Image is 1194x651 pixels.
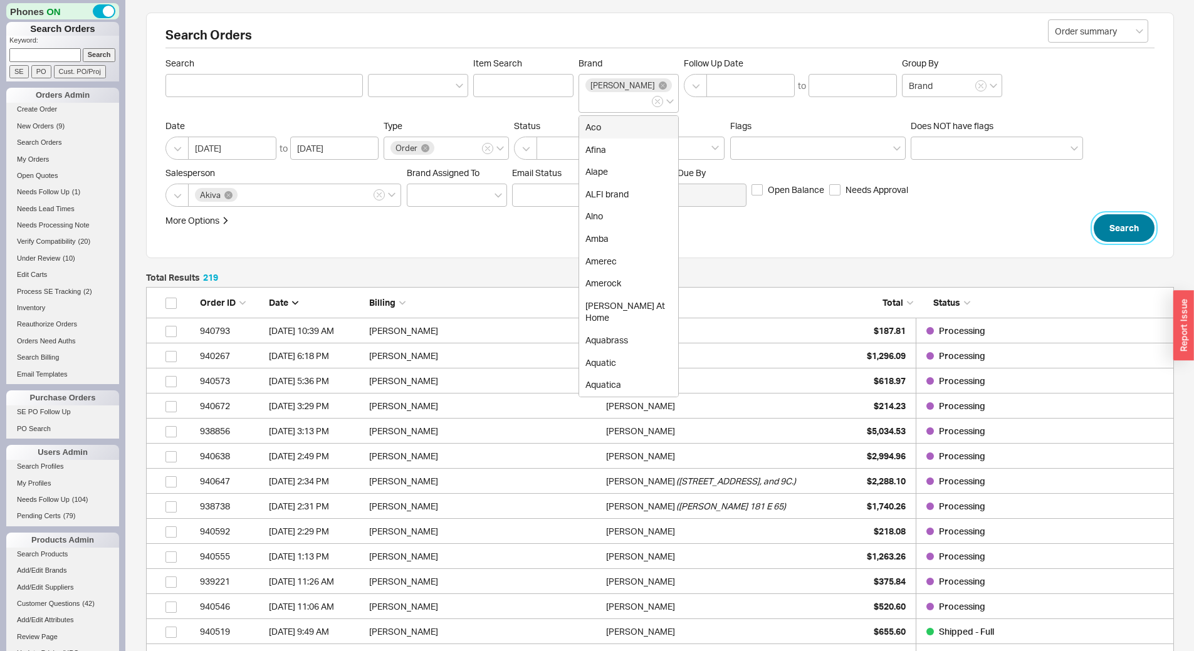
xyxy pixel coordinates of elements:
[200,544,263,569] div: 940555
[17,122,54,130] span: New Orders
[407,167,479,178] span: Brand Assigned To
[146,594,1174,619] a: 940546[DATE] 11:06 AM[PERSON_NAME][PERSON_NAME]$520.60Processing
[369,494,600,519] div: [PERSON_NAME]
[939,350,985,361] span: Processing
[369,544,600,569] div: [PERSON_NAME]
[6,318,119,331] a: Reauthorize Orders
[874,526,906,536] span: $218.08
[46,5,61,18] span: ON
[867,350,906,361] span: $1,296.09
[798,80,806,92] div: to
[72,188,80,195] span: ( 1 )
[269,368,363,393] div: 9/17/25 5:36 PM
[165,58,363,69] span: Search
[146,569,1174,594] a: 939221[DATE] 11:26 AM[PERSON_NAME][PERSON_NAME]$375.84Processing
[579,116,678,138] div: Aco
[200,190,221,199] span: Akiva
[200,419,263,444] div: 938856
[579,373,678,396] div: Aquatica
[874,325,906,336] span: $187.81
[882,297,903,308] span: Total
[200,469,263,494] div: 940647
[165,214,229,227] button: More Options
[676,469,796,494] span: ( [STREET_ADDRESS], and 9C. )
[200,494,263,519] div: 938738
[146,368,1174,393] a: 940573[DATE] 5:36 PM[PERSON_NAME][PERSON_NAME]$618.97Processing
[579,160,678,183] div: Alape
[923,296,1167,309] div: Status
[867,501,906,511] span: $1,740.26
[6,202,119,216] a: Needs Lead Times
[165,74,363,97] input: Search
[146,544,1174,569] a: 940555[DATE] 1:13 PM[PERSON_NAME][PERSON_NAME]$1,263.26Processing
[585,94,594,108] input: Brand
[6,477,119,490] a: My Profiles
[634,167,746,179] span: Leadtimes Due By
[939,551,985,561] span: Processing
[939,450,985,461] span: Processing
[579,138,678,161] div: Afina
[1136,29,1143,34] svg: open menu
[874,375,906,386] span: $618.97
[146,343,1174,368] a: 940267[DATE] 6:18 PM[PERSON_NAME][PERSON_NAME]$1,296.09Processing
[146,469,1174,494] a: 940647[DATE] 2:34 PM[PERSON_NAME][PERSON_NAME]([STREET_ADDRESS], and 9C.)$2,288.10Processing
[867,425,906,436] span: $5,034.53
[6,22,119,36] h1: Search Orders
[269,297,288,308] span: Date
[495,193,502,198] svg: open menu
[939,375,985,386] span: Processing
[9,65,29,78] input: SE
[6,3,119,19] div: Phones
[579,58,602,68] span: Brand
[606,444,675,469] div: [PERSON_NAME]
[280,142,288,155] div: to
[6,153,119,166] a: My Orders
[990,83,997,88] svg: open menu
[911,120,993,131] span: Does NOT have flags
[146,419,1174,444] a: 938856[DATE] 3:13 PM[PERSON_NAME][PERSON_NAME]$5,034.53Processing
[31,65,51,78] input: PO
[146,519,1174,544] a: 940592[DATE] 2:29 PM[PERSON_NAME][PERSON_NAME]$218.08Processing
[6,301,119,315] a: Inventory
[369,297,395,308] span: Billing
[63,512,76,519] span: ( 79 )
[867,476,906,486] span: $2,288.10
[6,169,119,182] a: Open Quotes
[146,273,218,282] h5: Total Results
[17,600,80,607] span: Customer Questions
[6,630,119,643] a: Review Page
[369,318,600,343] div: [PERSON_NAME]
[200,519,263,544] div: 940592
[6,509,119,523] a: Pending Certs(79)
[768,184,824,196] span: Open Balance
[473,58,573,69] span: Item Search
[846,184,908,196] span: Needs Approval
[6,285,119,298] a: Process SE Tracking(2)
[610,296,844,309] div: Shipping
[200,318,263,343] div: 940793
[730,120,751,131] span: Flags
[652,96,663,107] button: Brand
[579,183,678,206] div: ALFI brand
[17,237,76,245] span: Verify Compatibility
[54,65,106,78] input: Cust. PO/Proj
[369,419,600,444] div: [PERSON_NAME]
[874,601,906,612] span: $520.60
[146,318,1174,343] a: 940793[DATE] 10:39 AM[PERSON_NAME][PERSON_NAME]$187.81Processing
[269,619,363,644] div: 9/17/25 9:49 AM
[939,601,985,612] span: Processing
[6,252,119,265] a: Under Review(10)
[146,619,1174,644] a: 940519[DATE] 9:49 AM[PERSON_NAME][PERSON_NAME]$655.60Shipped - Full
[6,581,119,594] a: Add/Edit Suppliers
[590,81,655,90] span: [PERSON_NAME]
[933,297,960,308] span: Status
[56,122,65,130] span: ( 9 )
[606,519,675,544] div: [PERSON_NAME]
[146,494,1174,519] a: 938738[DATE] 2:31 PM[PERSON_NAME][PERSON_NAME]([PERSON_NAME] 181 E 65)$1,740.26Processing
[867,551,906,561] span: $1,263.26
[83,48,116,61] input: Search
[369,594,600,619] div: [PERSON_NAME]
[78,237,91,245] span: ( 20 )
[606,569,675,594] div: [PERSON_NAME]
[514,120,725,132] span: Status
